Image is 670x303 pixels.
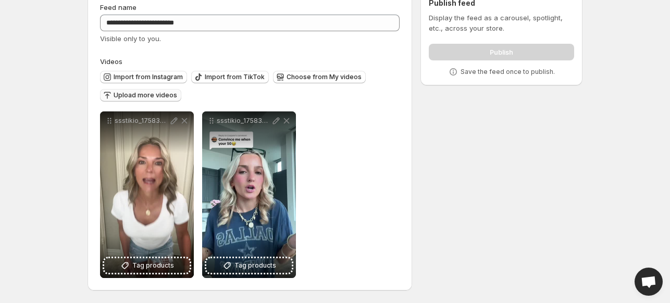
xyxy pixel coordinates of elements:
p: Display the feed as a carousel, spotlight, etc., across your store. [429,12,574,33]
button: Import from Instagram [100,71,187,83]
p: ssstikio_1758362409968 [115,117,169,125]
button: Upload more videos [100,89,181,102]
span: Import from Instagram [114,73,183,81]
span: Feed name [100,3,137,11]
div: ssstikio_1758362409968Tag products [100,111,194,278]
button: Choose from My videos [273,71,366,83]
span: Tag products [132,260,174,271]
p: Save the feed once to publish. [461,68,555,76]
span: Tag products [234,260,276,271]
span: Upload more videos [114,91,177,99]
div: Open chat [635,268,663,296]
span: Videos [100,57,122,66]
button: Tag products [104,258,190,273]
button: Import from TikTok [191,71,269,83]
span: Visible only to you. [100,34,161,43]
p: ssstikio_1758361159763 [217,117,271,125]
span: Choose from My videos [287,73,362,81]
div: ssstikio_1758361159763Tag products [202,111,296,278]
button: Tag products [206,258,292,273]
span: Import from TikTok [205,73,265,81]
